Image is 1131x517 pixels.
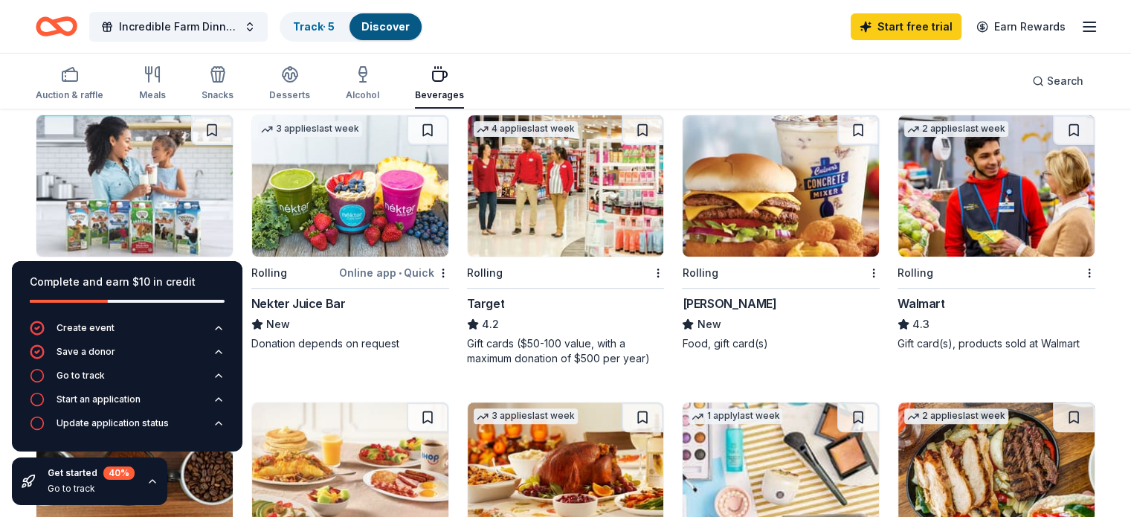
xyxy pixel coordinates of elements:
[57,346,115,358] div: Save a donor
[258,121,362,137] div: 3 applies last week
[339,263,449,282] div: Online app Quick
[346,89,379,101] div: Alcohol
[266,315,290,333] span: New
[30,368,225,392] button: Go to track
[30,344,225,368] button: Save a donor
[30,392,225,416] button: Start an application
[474,408,578,424] div: 3 applies last week
[139,89,166,101] div: Meals
[697,315,721,333] span: New
[468,115,664,257] img: Image for Target
[898,115,1095,351] a: Image for Walmart2 applieslast weekRollingWalmart4.3Gift card(s), products sold at Walmart
[467,115,665,366] a: Image for Target4 applieslast weekRollingTarget4.2Gift cards ($50-100 value, with a maximum donat...
[467,264,503,282] div: Rolling
[57,322,115,334] div: Create event
[269,60,310,109] button: Desserts
[269,89,310,101] div: Desserts
[251,115,449,351] a: Image for Nekter Juice Bar3 applieslast weekRollingOnline app•QuickNekter Juice BarNewDonation de...
[904,121,1008,137] div: 2 applies last week
[30,273,225,291] div: Complete and earn $10 in credit
[898,115,1095,257] img: Image for Walmart
[1047,72,1083,90] span: Search
[119,18,238,36] span: Incredible Farm Dinner Downtown
[904,408,1008,424] div: 2 applies last week
[36,115,233,366] a: Image for Organic ValleyRollingOnline appOrganic ValleyNewDairy product(s), silent auction kit (i...
[202,89,233,101] div: Snacks
[48,466,135,480] div: Get started
[689,408,782,424] div: 1 apply last week
[967,13,1074,40] a: Earn Rewards
[89,12,268,42] button: Incredible Farm Dinner Downtown
[361,20,410,33] a: Discover
[103,466,135,480] div: 40 %
[293,20,335,33] a: Track· 5
[251,295,346,312] div: Nekter Juice Bar
[36,60,103,109] button: Auction & raffle
[898,295,944,312] div: Walmart
[682,336,880,351] div: Food, gift card(s)
[252,115,448,257] img: Image for Nekter Juice Bar
[682,115,880,351] a: Image for Culver's Rolling[PERSON_NAME]NewFood, gift card(s)
[415,60,464,109] button: Beverages
[683,115,879,257] img: Image for Culver's
[474,121,578,137] div: 4 applies last week
[48,483,135,495] div: Go to track
[57,417,169,429] div: Update application status
[851,13,961,40] a: Start free trial
[57,394,141,405] div: Start an application
[280,12,423,42] button: Track· 5Discover
[139,60,166,109] button: Meals
[30,321,225,344] button: Create event
[399,267,402,279] span: •
[682,264,718,282] div: Rolling
[682,295,776,312] div: [PERSON_NAME]
[415,89,464,101] div: Beverages
[251,336,449,351] div: Donation depends on request
[202,60,233,109] button: Snacks
[467,336,665,366] div: Gift cards ($50-100 value, with a maximum donation of $500 per year)
[30,416,225,440] button: Update application status
[467,295,505,312] div: Target
[346,60,379,109] button: Alcohol
[251,264,287,282] div: Rolling
[912,315,929,333] span: 4.3
[36,115,233,257] img: Image for Organic Valley
[36,9,77,44] a: Home
[57,370,105,382] div: Go to track
[898,336,1095,351] div: Gift card(s), products sold at Walmart
[898,264,933,282] div: Rolling
[482,315,499,333] span: 4.2
[1020,66,1095,96] button: Search
[36,89,103,101] div: Auction & raffle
